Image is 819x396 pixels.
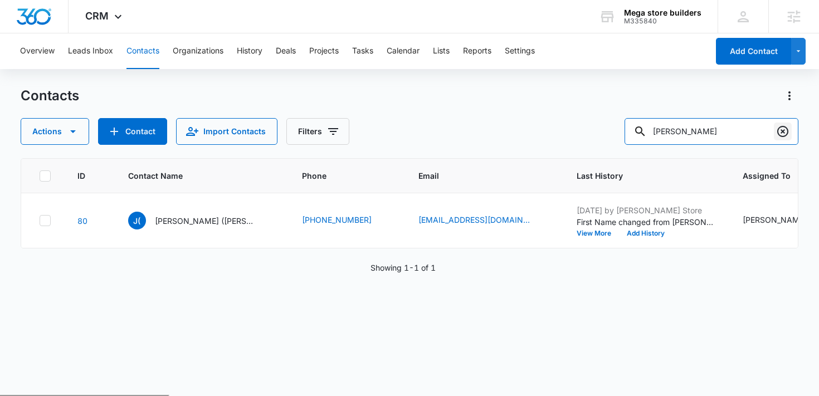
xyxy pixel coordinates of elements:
[302,170,376,182] span: Phone
[433,33,450,69] button: Lists
[624,8,701,17] div: account name
[302,214,372,226] a: [PHONE_NUMBER]
[98,118,167,145] button: Add Contact
[387,33,420,69] button: Calendar
[624,17,701,25] div: account id
[237,33,262,69] button: History
[176,118,277,145] button: Import Contacts
[302,214,392,227] div: Phone - (803) 673-1848 - Select to Edit Field
[577,230,619,237] button: View More
[21,118,89,145] button: Actions
[309,33,339,69] button: Projects
[577,170,700,182] span: Last History
[418,170,534,182] span: Email
[128,170,259,182] span: Contact Name
[128,212,146,229] span: J(
[173,33,223,69] button: Organizations
[463,33,491,69] button: Reports
[111,65,120,74] img: tab_keywords_by_traffic_grey.svg
[370,262,436,273] p: Showing 1-1 of 1
[716,38,791,65] button: Add Contact
[577,216,716,228] p: First Name changed from [PERSON_NAME] to [PERSON_NAME] ([PERSON_NAME]) SC.
[286,118,349,145] button: Filters
[625,118,798,145] input: Search Contacts
[505,33,535,69] button: Settings
[577,204,716,216] p: [DATE] by [PERSON_NAME] Store
[276,33,296,69] button: Deals
[77,216,87,226] a: Navigate to contact details page for Jamie (Shawn) SC Sage
[18,29,27,38] img: website_grey.svg
[123,66,188,73] div: Keywords by Traffic
[781,87,798,105] button: Actions
[21,87,79,104] h1: Contacts
[42,66,100,73] div: Domain Overview
[20,33,55,69] button: Overview
[30,65,39,74] img: tab_domain_overview_orange.svg
[155,215,255,227] p: [PERSON_NAME] ([PERSON_NAME]) SC Sage
[619,230,672,237] button: Add History
[18,18,27,27] img: logo_orange.svg
[352,33,373,69] button: Tasks
[85,10,109,22] span: CRM
[68,33,113,69] button: Leads Inbox
[31,18,55,27] div: v 4.0.25
[77,170,85,182] span: ID
[29,29,123,38] div: Domain: [DOMAIN_NAME]
[418,214,550,227] div: Email - JamieSage26@live.com - Select to Edit Field
[128,212,275,229] div: Contact Name - Jamie (Shawn) SC Sage - Select to Edit Field
[126,33,159,69] button: Contacts
[418,214,530,226] a: [EMAIL_ADDRESS][DOMAIN_NAME]
[774,123,792,140] button: Clear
